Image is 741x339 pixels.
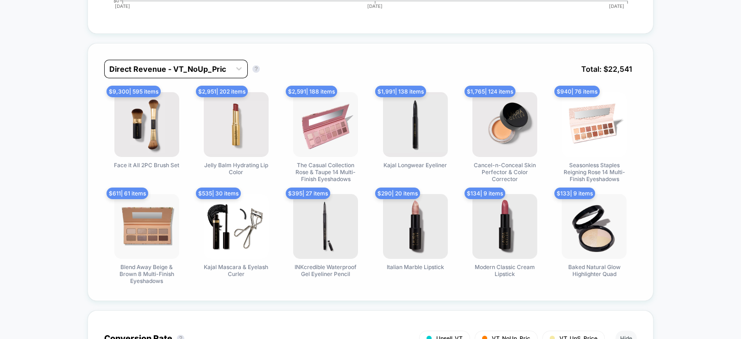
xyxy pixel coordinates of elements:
[114,162,179,169] span: Face it All 2PC Brush Set
[559,162,629,182] span: Seasonless Staples Reigning Rose 14 Multi-Finish Eyeshadows
[470,162,540,182] span: Cancel-n-Conceal Skin Perfector & Color Corrector
[112,264,182,284] span: Blend Away Beige & Brown 8 Multi-Finish Eyeshadows
[559,264,629,277] span: Baked Natural Glow Highlighter Quad
[375,188,420,199] span: $ 290 | 20 items
[201,162,271,176] span: Jelly Balm Hydrating Lip Color
[293,92,358,157] img: The Casual Collection Rose & Taupe 14 Multi-Finish Eyeshadows
[368,3,383,9] tspan: [DATE]
[114,92,179,157] img: Face it All 2PC Brush Set
[204,194,269,259] img: Kajal Mascara & Eyelash Curler
[387,264,444,270] span: Italian Marble Lipstick
[196,86,248,97] span: $ 2,951 | 202 items
[383,92,448,157] img: Kajal Longwear Eyeliner
[107,86,161,97] span: $ 9,300 | 595 items
[562,92,627,157] img: Seasonless Staples Reigning Rose 14 Multi-Finish Eyeshadows
[554,188,595,199] span: $ 133 | 9 items
[470,264,540,277] span: Modern Classic Cream Lipstick
[252,65,260,73] button: ?
[465,86,515,97] span: $ 1,765 | 124 items
[286,188,330,199] span: $ 395 | 27 items
[286,86,337,97] span: $ 2,591 | 188 items
[472,92,537,157] img: Cancel-n-Conceal Skin Perfector & Color Corrector
[115,3,130,9] tspan: [DATE]
[554,86,600,97] span: $ 940 | 76 items
[472,194,537,259] img: Modern Classic Cream Lipstick
[293,194,358,259] img: INKcredible Waterproof Gel Eyeliner Pencil
[201,264,271,277] span: Kajal Mascara & Eyelash Curler
[107,188,148,199] span: $ 611 | 61 items
[204,92,269,157] img: Jelly Balm Hydrating Lip Color
[196,188,241,199] span: $ 535 | 30 items
[291,264,360,277] span: INKcredible Waterproof Gel Eyeliner Pencil
[562,194,627,259] img: Baked Natural Glow Highlighter Quad
[465,188,505,199] span: $ 134 | 9 items
[375,86,426,97] span: $ 1,991 | 138 items
[577,60,637,78] span: Total: $ 22,541
[609,3,625,9] tspan: [DATE]
[291,162,360,182] span: The Casual Collection Rose & Taupe 14 Multi-Finish Eyeshadows
[114,194,179,259] img: Blend Away Beige & Brown 8 Multi-Finish Eyeshadows
[383,162,447,169] span: Kajal Longwear Eyeliner
[383,194,448,259] img: Italian Marble Lipstick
